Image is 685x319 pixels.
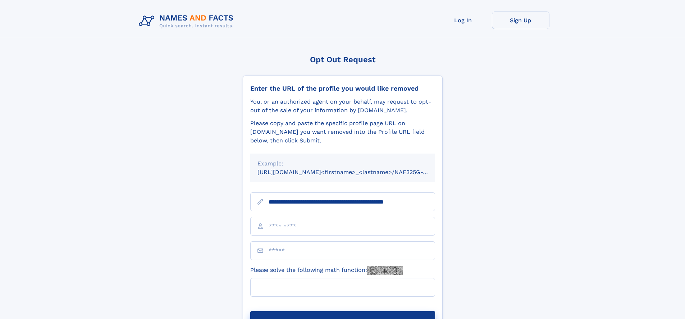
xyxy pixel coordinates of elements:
[250,266,403,275] label: Please solve the following math function:
[250,97,435,115] div: You, or an authorized agent on your behalf, may request to opt-out of the sale of your informatio...
[250,119,435,145] div: Please copy and paste the specific profile page URL on [DOMAIN_NAME] you want removed into the Pr...
[492,12,549,29] a: Sign Up
[257,159,428,168] div: Example:
[250,85,435,92] div: Enter the URL of the profile you would like removed
[243,55,443,64] div: Opt Out Request
[136,12,239,31] img: Logo Names and Facts
[257,169,449,176] small: [URL][DOMAIN_NAME]<firstname>_<lastname>/NAF325G-xxxxxxxx
[434,12,492,29] a: Log In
